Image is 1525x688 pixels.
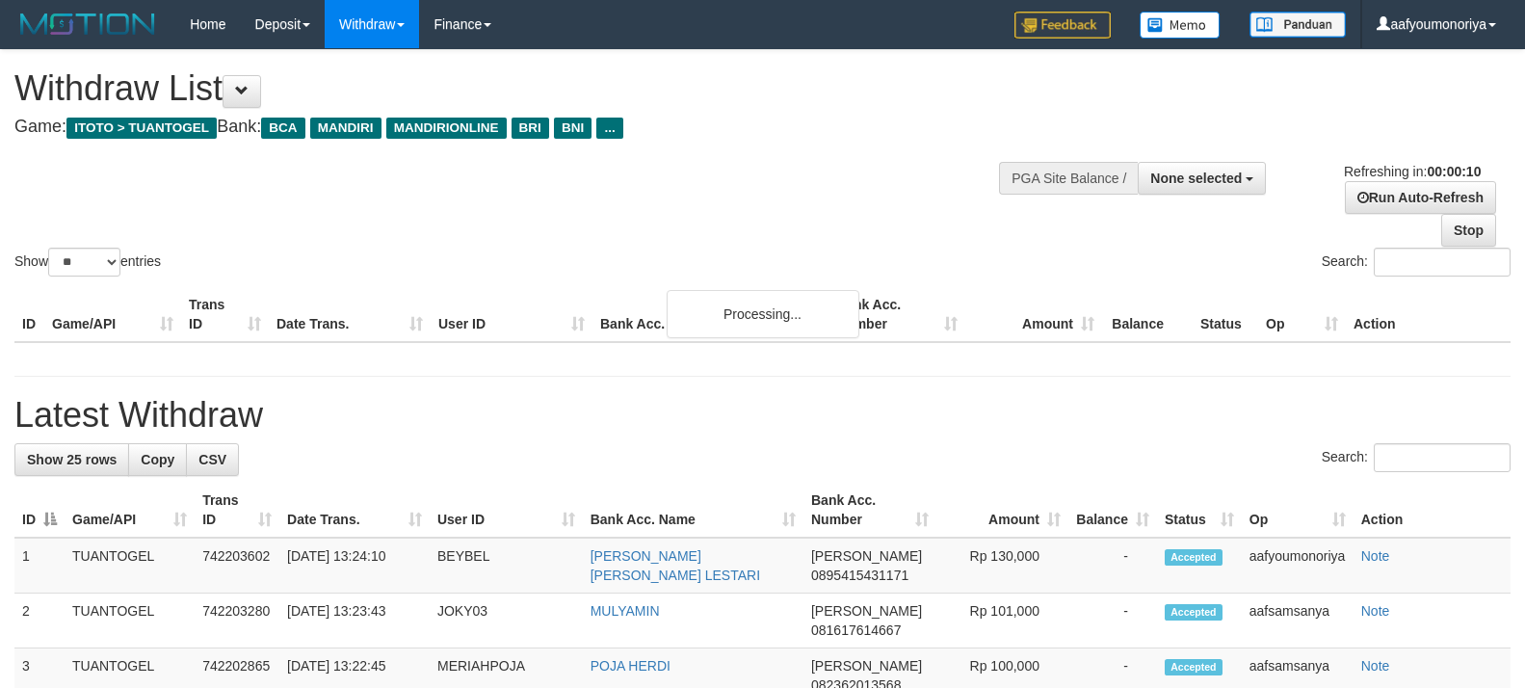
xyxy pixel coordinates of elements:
th: Date Trans. [269,287,431,342]
td: aafsamsanya [1242,594,1354,648]
th: Trans ID: activate to sort column ascending [195,483,279,538]
td: - [1068,538,1157,594]
div: Processing... [667,290,859,338]
th: ID: activate to sort column descending [14,483,65,538]
th: ID [14,287,44,342]
th: User ID [431,287,592,342]
h4: Game: Bank: [14,118,997,137]
a: Run Auto-Refresh [1345,181,1496,214]
th: Status: activate to sort column ascending [1157,483,1242,538]
span: CSV [198,452,226,467]
img: panduan.png [1249,12,1346,38]
th: Op [1258,287,1346,342]
img: Button%20Memo.svg [1140,12,1221,39]
span: [PERSON_NAME] [811,658,922,674]
span: BRI [512,118,549,139]
th: Bank Acc. Number: activate to sort column ascending [803,483,936,538]
a: Copy [128,443,187,476]
a: Note [1361,603,1390,619]
td: 1 [14,538,65,594]
th: Balance [1102,287,1193,342]
td: TUANTOGEL [65,538,195,594]
span: Copy 081617614667 to clipboard [811,622,901,638]
span: Accepted [1165,604,1223,621]
input: Search: [1374,248,1511,277]
td: Rp 101,000 [936,594,1068,648]
td: JOKY03 [430,594,583,648]
th: Amount: activate to sort column ascending [936,483,1068,538]
input: Search: [1374,443,1511,472]
span: Accepted [1165,659,1223,675]
td: [DATE] 13:23:43 [279,594,430,648]
td: Rp 130,000 [936,538,1068,594]
th: Bank Acc. Name [592,287,828,342]
th: Status [1193,287,1258,342]
img: Feedback.jpg [1014,12,1111,39]
span: None selected [1150,171,1242,186]
span: Copy [141,452,174,467]
td: 742203602 [195,538,279,594]
span: [PERSON_NAME] [811,548,922,564]
span: BNI [554,118,592,139]
span: BCA [261,118,304,139]
select: Showentries [48,248,120,277]
th: Op: activate to sort column ascending [1242,483,1354,538]
a: POJA HERDI [591,658,670,674]
div: PGA Site Balance / [999,162,1138,195]
h1: Withdraw List [14,69,997,108]
td: 742203280 [195,594,279,648]
span: MANDIRI [310,118,381,139]
a: MULYAMIN [591,603,660,619]
span: Accepted [1165,549,1223,566]
a: [PERSON_NAME] [PERSON_NAME] LESTARI [591,548,760,583]
span: [PERSON_NAME] [811,603,922,619]
span: ... [596,118,622,139]
label: Search: [1322,248,1511,277]
a: Note [1361,658,1390,674]
a: Stop [1441,214,1496,247]
a: Show 25 rows [14,443,129,476]
label: Show entries [14,248,161,277]
strong: 00:00:10 [1427,164,1481,179]
th: Action [1354,483,1511,538]
a: CSV [186,443,239,476]
th: Action [1346,287,1511,342]
td: - [1068,594,1157,648]
span: Copy 0895415431171 to clipboard [811,568,908,583]
th: Balance: activate to sort column ascending [1068,483,1157,538]
th: Bank Acc. Name: activate to sort column ascending [583,483,803,538]
th: Bank Acc. Number [828,287,965,342]
th: User ID: activate to sort column ascending [430,483,583,538]
span: Show 25 rows [27,452,117,467]
th: Date Trans.: activate to sort column ascending [279,483,430,538]
th: Amount [965,287,1102,342]
span: Refreshing in: [1344,164,1481,179]
td: aafyoumonoriya [1242,538,1354,594]
th: Trans ID [181,287,269,342]
td: TUANTOGEL [65,594,195,648]
button: None selected [1138,162,1266,195]
th: Game/API [44,287,181,342]
span: MANDIRIONLINE [386,118,507,139]
label: Search: [1322,443,1511,472]
span: ITOTO > TUANTOGEL [66,118,217,139]
td: BEYBEL [430,538,583,594]
th: Game/API: activate to sort column ascending [65,483,195,538]
td: [DATE] 13:24:10 [279,538,430,594]
h1: Latest Withdraw [14,396,1511,435]
a: Note [1361,548,1390,564]
img: MOTION_logo.png [14,10,161,39]
td: 2 [14,594,65,648]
